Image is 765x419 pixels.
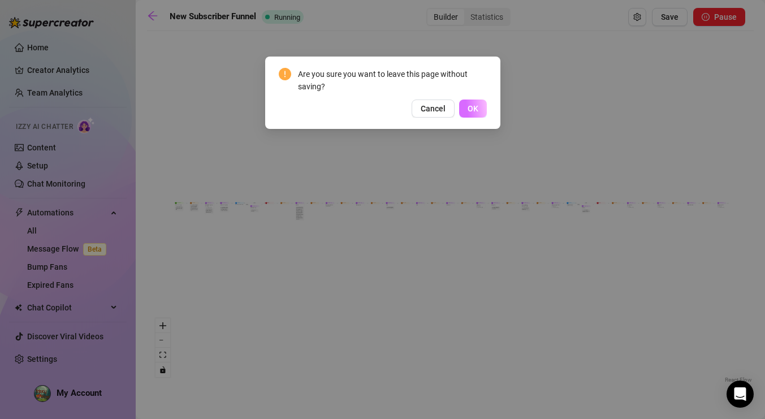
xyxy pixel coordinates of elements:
span: Cancel [421,104,446,113]
button: OK [459,100,487,118]
button: Cancel [412,100,455,118]
span: OK [468,104,478,113]
span: exclamation-circle [279,68,291,80]
div: Are you sure you want to leave this page without saving? [298,68,487,93]
div: Open Intercom Messenger [727,381,754,408]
